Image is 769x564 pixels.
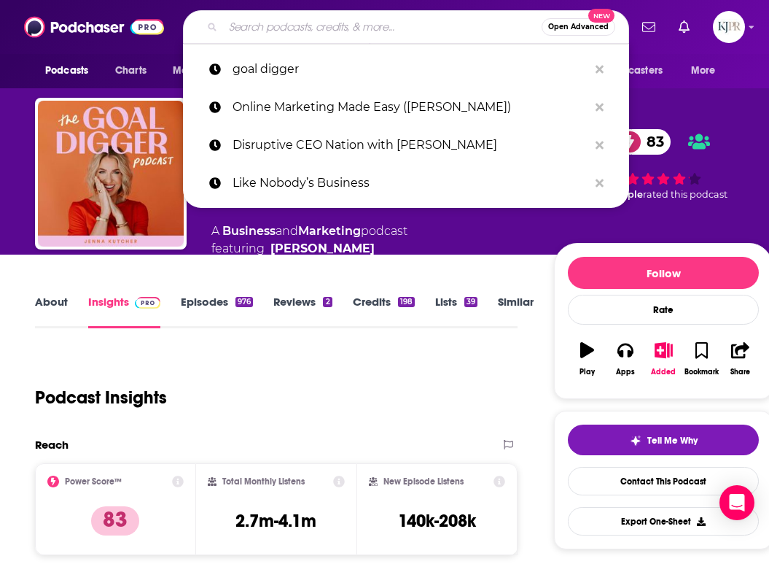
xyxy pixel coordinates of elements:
span: Logged in as KJPRpodcast [713,11,745,43]
a: Episodes976 [181,295,253,328]
span: 83 [632,129,671,155]
div: Bookmark [684,368,719,376]
button: open menu [35,57,107,85]
div: Play [579,368,595,376]
div: Search podcasts, credits, & more... [183,10,629,44]
p: Online Marketing Made Easy (Amy Porterfield) [233,88,588,126]
h1: Podcast Insights [35,387,167,409]
span: Tell Me Why [647,435,698,447]
a: Charts [106,57,155,85]
span: featuring [211,240,407,258]
div: 198 [398,297,415,307]
a: InsightsPodchaser Pro [88,295,160,328]
a: Disruptive CEO Nation with [PERSON_NAME] [183,126,629,164]
a: 83 [617,129,671,155]
img: tell me why sparkle [630,435,641,447]
a: Jenna Kutcher [270,240,375,258]
span: Podcasts [45,61,88,81]
div: Share [730,368,750,376]
h2: Power Score™ [65,476,122,487]
button: Bookmark [683,333,721,385]
a: Show notifications dropdown [673,15,695,39]
a: Lists39 [435,295,477,328]
button: open menu [163,57,243,85]
div: 976 [235,297,253,307]
span: and [276,224,298,238]
button: Open AdvancedNew [542,18,615,36]
div: Open Intercom Messenger [719,485,754,520]
a: Like Nobody’s Business [183,164,629,202]
span: Charts [115,61,147,81]
button: Share [721,333,759,385]
a: Online Marketing Made Easy ([PERSON_NAME]) [183,88,629,126]
span: rated this podcast [643,189,727,200]
button: Added [644,333,682,385]
div: Rate [568,295,759,325]
button: Follow [568,257,759,289]
button: Apps [606,333,644,385]
button: open menu [583,57,684,85]
span: New [588,9,614,23]
p: 83 [91,506,139,536]
span: Open Advanced [548,23,609,31]
a: About [35,295,68,328]
p: goal digger [233,50,588,88]
button: Play [568,333,606,385]
span: More [691,61,716,81]
a: Show notifications dropdown [636,15,661,39]
h2: Total Monthly Listens [222,476,305,487]
a: Business [222,224,276,238]
button: tell me why sparkleTell Me Why [568,425,759,455]
a: Credits198 [353,295,415,328]
img: The Goal Digger Podcast | Top Business and Marketing Podcast for Creatives, Entrepreneurs, and Wo... [38,101,184,247]
a: Contact This Podcast [568,467,759,495]
span: Monitoring [173,61,225,81]
div: 2 [323,297,332,307]
a: goal digger [183,50,629,88]
div: 39 [464,297,477,307]
h2: Reach [35,438,69,452]
button: Show profile menu [713,11,745,43]
h3: 140k-208k [398,510,476,532]
img: Podchaser Pro [135,297,160,309]
a: Reviews2 [273,295,332,328]
h3: 2.7m-4.1m [235,510,316,532]
div: Added [651,368,676,376]
input: Search podcasts, credits, & more... [223,15,542,39]
div: A podcast [211,223,407,258]
img: User Profile [713,11,745,43]
a: Marketing [298,224,361,238]
button: Export One-Sheet [568,507,759,536]
img: Podchaser - Follow, Share and Rate Podcasts [24,13,164,41]
h2: New Episode Listens [383,476,464,487]
p: Disruptive CEO Nation with Allison Summers [233,126,588,164]
p: Like Nobody’s Business [233,164,588,202]
button: open menu [681,57,734,85]
div: Apps [616,368,635,376]
a: Similar [498,295,534,328]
